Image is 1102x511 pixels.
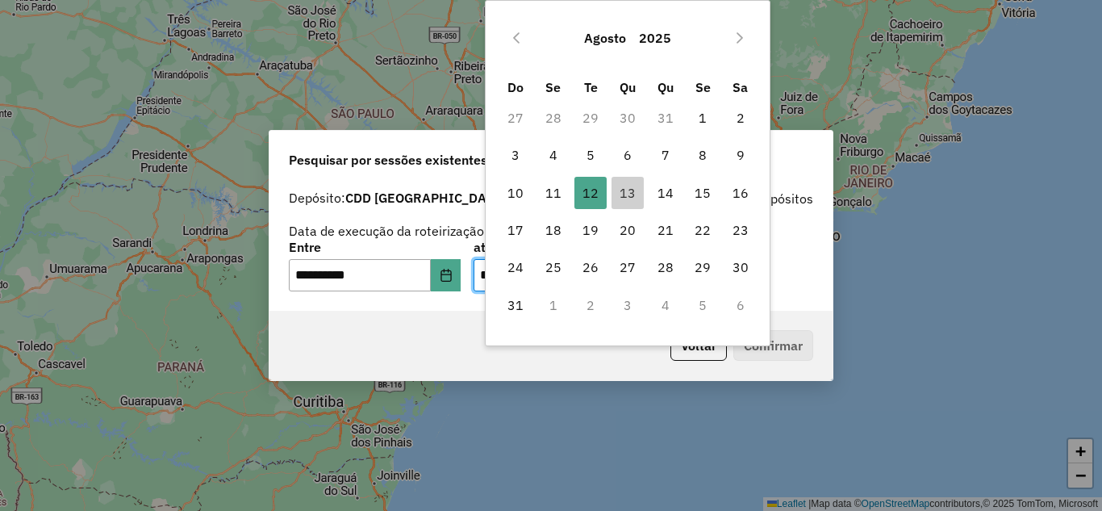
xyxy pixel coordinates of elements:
span: Qu [657,79,674,95]
button: Previous Month [503,25,529,51]
td: 15 [684,174,721,212]
label: até [474,237,645,257]
span: 22 [687,214,719,246]
span: 7 [649,139,682,171]
td: 12 [572,174,609,212]
button: Choose Date [431,259,461,291]
span: Pesquisar por sessões existentes [289,150,487,170]
td: 5 [572,136,609,174]
strong: CDD [GEOGRAPHIC_DATA] [345,190,505,206]
span: 9 [724,139,757,171]
td: 5 [684,287,721,324]
td: 1 [684,99,721,136]
td: 28 [535,99,572,136]
span: 6 [612,139,644,171]
span: 24 [499,251,532,283]
span: 21 [649,214,682,246]
span: 30 [724,251,757,283]
td: 7 [647,136,684,174]
span: 12 [574,177,607,209]
td: 14 [647,174,684,212]
span: 28 [649,251,682,283]
label: Data de execução da roteirização: [289,221,488,241]
span: 17 [499,214,532,246]
span: Se [545,79,561,95]
button: Choose Month [578,19,632,57]
span: 5 [574,139,607,171]
td: 10 [497,174,534,212]
span: Te [584,79,598,95]
td: 24 [497,249,534,286]
td: 26 [572,249,609,286]
span: 8 [687,139,719,171]
span: 20 [612,214,644,246]
span: 23 [724,214,757,246]
td: 19 [572,212,609,249]
td: 13 [609,174,646,212]
td: 8 [684,136,721,174]
td: 2 [572,287,609,324]
label: Depósito: [289,188,505,207]
td: 20 [609,212,646,249]
span: 11 [537,177,570,209]
span: Qu [620,79,636,95]
span: 27 [612,251,644,283]
td: 28 [647,249,684,286]
span: 13 [612,177,644,209]
td: 31 [647,99,684,136]
span: 3 [499,139,532,171]
span: 29 [687,251,719,283]
span: 2 [724,102,757,134]
span: Do [507,79,524,95]
span: 4 [537,139,570,171]
td: 9 [721,136,758,174]
td: 6 [609,136,646,174]
td: 27 [609,249,646,286]
span: 1 [687,102,719,134]
span: 31 [499,289,532,321]
td: 30 [721,249,758,286]
span: 19 [574,214,607,246]
span: 25 [537,251,570,283]
span: Sa [733,79,748,95]
td: 3 [497,136,534,174]
td: 4 [647,287,684,324]
td: 25 [535,249,572,286]
td: 2 [721,99,758,136]
td: 18 [535,212,572,249]
span: 18 [537,214,570,246]
label: Entre [289,237,461,257]
td: 22 [684,212,721,249]
span: 14 [649,177,682,209]
td: 3 [609,287,646,324]
td: 6 [721,287,758,324]
button: Choose Year [632,19,678,57]
td: 23 [721,212,758,249]
td: 30 [609,99,646,136]
td: 11 [535,174,572,212]
button: Next Month [727,25,753,51]
span: 15 [687,177,719,209]
span: 26 [574,251,607,283]
span: 10 [499,177,532,209]
td: 4 [535,136,572,174]
td: 21 [647,212,684,249]
span: Se [695,79,711,95]
td: 16 [721,174,758,212]
td: 17 [497,212,534,249]
span: 16 [724,177,757,209]
td: 29 [572,99,609,136]
td: 31 [497,287,534,324]
td: 1 [535,287,572,324]
td: 27 [497,99,534,136]
td: 29 [684,249,721,286]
